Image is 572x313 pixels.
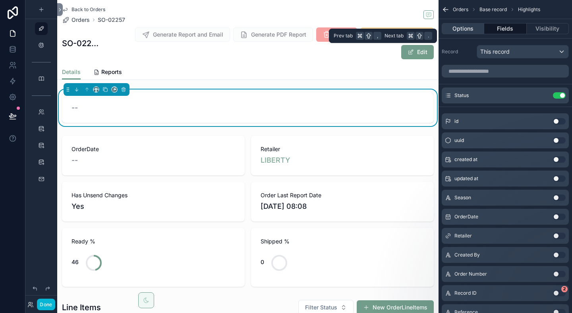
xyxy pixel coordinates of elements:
button: This record [477,45,569,58]
a: Back to Orders [62,6,105,13]
span: Retailer [454,233,472,239]
a: Reports [93,65,122,81]
span: Highlights [518,6,540,13]
span: Reports [101,68,122,76]
span: OrderDate [454,214,478,220]
a: Orders [62,16,90,24]
span: Season [454,194,471,201]
button: Visibility [527,23,569,34]
span: 2 [561,286,568,292]
span: Base record [479,6,507,13]
span: , [374,33,381,39]
span: id [454,118,458,124]
iframe: Intercom notifications message [413,236,572,292]
h1: SO-02257 [62,38,100,49]
span: -- [71,102,78,113]
span: Prev tab [334,33,353,39]
iframe: Intercom live chat [545,286,564,305]
span: uuid [454,137,464,144]
button: Fields [484,23,526,34]
span: Orders [453,6,468,13]
span: created at [454,156,477,163]
span: updated at [454,175,478,182]
button: Edit [401,45,434,59]
button: Done [37,299,55,310]
label: Record [442,49,473,55]
a: Details [62,65,81,80]
span: This record [480,48,510,56]
button: Options [442,23,484,34]
span: Record ID [454,290,477,296]
span: . [425,33,431,39]
span: Status [454,92,469,99]
span: Details [62,68,81,76]
span: Back to Orders [71,6,105,13]
a: SO-02257 [98,16,125,24]
span: Orders [71,16,90,24]
span: Next tab [385,33,404,39]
